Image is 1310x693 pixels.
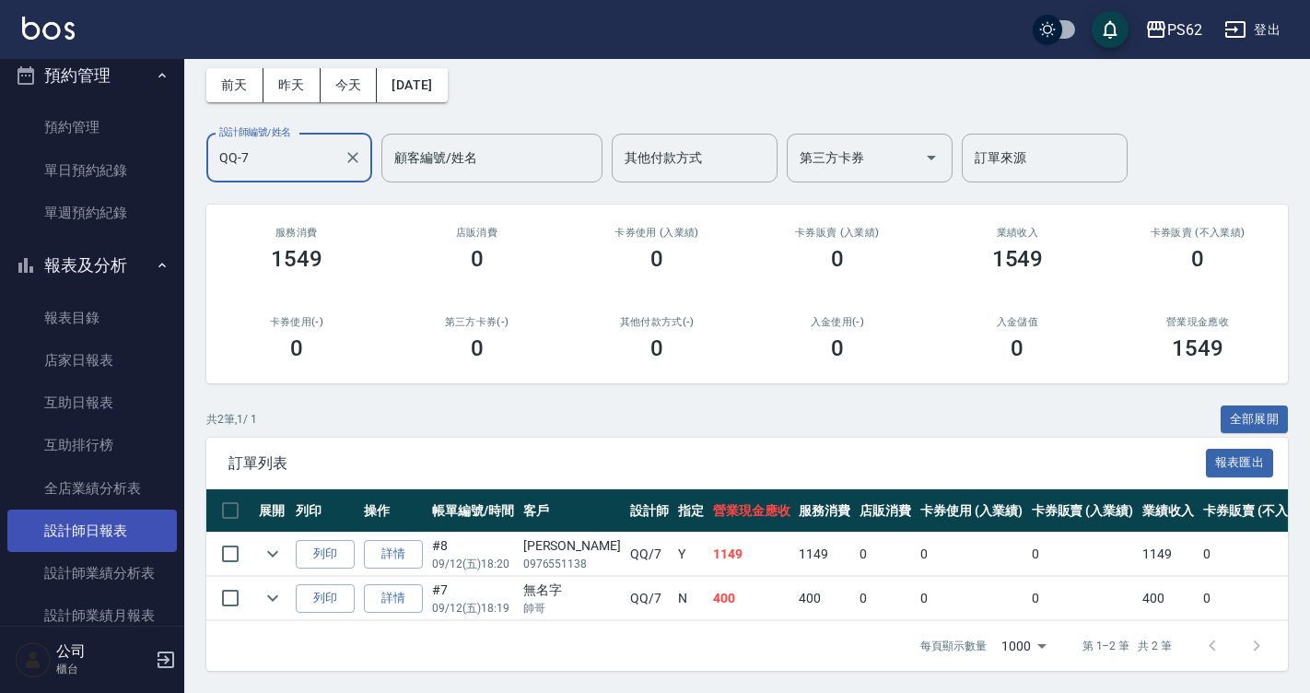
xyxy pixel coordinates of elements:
[769,316,906,328] h2: 入金使用(-)
[7,594,177,637] a: 設計師業績月報表
[206,68,263,102] button: 前天
[794,577,855,620] td: 400
[673,577,708,620] td: N
[263,68,321,102] button: 昨天
[994,621,1053,671] div: 1000
[523,556,621,572] p: 0976551138
[1206,449,1274,477] button: 報表匯出
[228,316,365,328] h2: 卡券使用(-)
[364,584,423,613] a: 詳情
[917,143,946,172] button: Open
[7,106,177,148] a: 預約管理
[296,540,355,569] button: 列印
[1167,18,1202,41] div: PS62
[1082,638,1172,654] p: 第 1–2 筆 共 2 筆
[916,577,1027,620] td: 0
[377,68,447,102] button: [DATE]
[1138,489,1199,533] th: 業績收入
[7,339,177,382] a: 店家日報表
[650,246,663,272] h3: 0
[1129,316,1266,328] h2: 營業現金應收
[15,641,52,678] img: Person
[626,489,673,533] th: 設計師
[523,581,621,600] div: 無名字
[708,489,795,533] th: 營業現金應收
[409,227,545,239] h2: 店販消費
[916,489,1027,533] th: 卡券使用 (入業績)
[290,335,303,361] h3: 0
[523,600,621,617] p: 帥哥
[992,246,1044,272] h3: 1549
[794,533,855,576] td: 1149
[7,297,177,339] a: 報表目錄
[1092,11,1129,48] button: save
[228,454,1206,473] span: 訂單列表
[7,382,177,424] a: 互助日報表
[7,467,177,510] a: 全店業績分析表
[271,246,322,272] h3: 1549
[626,577,673,620] td: QQ /7
[920,638,987,654] p: 每頁顯示數量
[7,510,177,552] a: 設計師日報表
[1138,577,1199,620] td: 400
[855,577,916,620] td: 0
[1129,227,1266,239] h2: 卡券販賣 (不入業績)
[673,533,708,576] td: Y
[589,227,725,239] h2: 卡券使用 (入業績)
[1206,453,1274,471] a: 報表匯出
[1217,13,1288,47] button: 登出
[7,149,177,192] a: 單日預約紀錄
[321,68,378,102] button: 今天
[1191,246,1204,272] h3: 0
[523,536,621,556] div: [PERSON_NAME]
[291,489,359,533] th: 列印
[22,17,75,40] img: Logo
[1011,335,1023,361] h3: 0
[626,533,673,576] td: QQ /7
[589,316,725,328] h2: 其他付款方式(-)
[1027,533,1139,576] td: 0
[296,584,355,613] button: 列印
[708,533,795,576] td: 1149
[427,533,519,576] td: #8
[427,489,519,533] th: 帳單編號/時間
[831,246,844,272] h3: 0
[7,192,177,234] a: 單週預約紀錄
[364,540,423,569] a: 詳情
[855,533,916,576] td: 0
[7,52,177,100] button: 預約管理
[340,145,366,170] button: Clear
[359,489,427,533] th: 操作
[794,489,855,533] th: 服務消費
[650,335,663,361] h3: 0
[471,335,484,361] h3: 0
[950,227,1086,239] h2: 業績收入
[1027,489,1139,533] th: 卡券販賣 (入業績)
[254,489,291,533] th: 展開
[916,533,1027,576] td: 0
[219,125,291,139] label: 設計師編號/姓名
[432,600,514,617] p: 09/12 (五) 18:19
[427,577,519,620] td: #7
[1027,577,1139,620] td: 0
[7,424,177,466] a: 互助排行榜
[7,241,177,289] button: 報表及分析
[259,540,287,568] button: expand row
[1221,405,1289,434] button: 全部展開
[1138,533,1199,576] td: 1149
[56,661,150,677] p: 櫃台
[409,316,545,328] h2: 第三方卡券(-)
[471,246,484,272] h3: 0
[519,489,626,533] th: 客戶
[1138,11,1210,49] button: PS62
[673,489,708,533] th: 指定
[708,577,795,620] td: 400
[831,335,844,361] h3: 0
[259,584,287,612] button: expand row
[56,642,150,661] h5: 公司
[855,489,916,533] th: 店販消費
[206,411,257,428] p: 共 2 筆, 1 / 1
[1172,335,1223,361] h3: 1549
[769,227,906,239] h2: 卡券販賣 (入業績)
[950,316,1086,328] h2: 入金儲值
